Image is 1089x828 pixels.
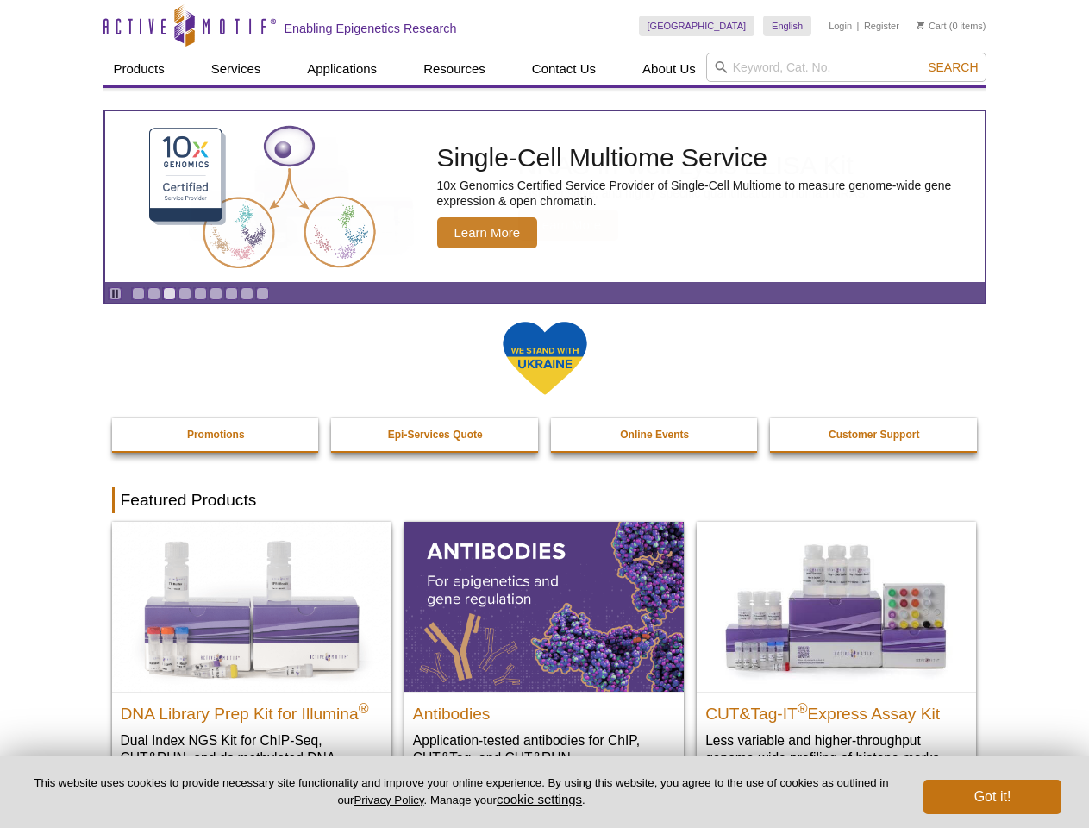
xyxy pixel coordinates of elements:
[437,145,976,171] h2: Single-Cell Multiome Service
[829,20,852,32] a: Login
[413,731,675,767] p: Application-tested antibodies for ChIP, CUT&Tag, and CUT&RUN.
[285,21,457,36] h2: Enabling Epigenetics Research
[388,429,483,441] strong: Epi-Services Quote
[864,20,899,32] a: Register
[105,111,985,282] a: Single-Cell Multiome Service Single-Cell Multiome Service 10x Genomics Certified Service Provider...
[178,287,191,300] a: Go to slide 4
[147,287,160,300] a: Go to slide 2
[829,429,919,441] strong: Customer Support
[857,16,860,36] li: |
[639,16,755,36] a: [GEOGRAPHIC_DATA]
[917,21,924,29] img: Your Cart
[763,16,811,36] a: English
[225,287,238,300] a: Go to slide 7
[103,53,175,85] a: Products
[112,487,978,513] h2: Featured Products
[632,53,706,85] a: About Us
[121,697,383,723] h2: DNA Library Prep Kit for Illumina
[256,287,269,300] a: Go to slide 9
[354,793,423,806] a: Privacy Policy
[187,429,245,441] strong: Promotions
[770,418,979,451] a: Customer Support
[705,697,967,723] h2: CUT&Tag-IT Express Assay Kit
[297,53,387,85] a: Applications
[551,418,760,451] a: Online Events
[923,60,983,75] button: Search
[105,111,985,282] article: Single-Cell Multiome Service
[112,522,391,800] a: DNA Library Prep Kit for Illumina DNA Library Prep Kit for Illumina® Dual Index NGS Kit for ChIP-...
[404,522,684,691] img: All Antibodies
[132,287,145,300] a: Go to slide 1
[706,53,986,82] input: Keyword, Cat. No.
[121,731,383,784] p: Dual Index NGS Kit for ChIP-Seq, CUT&RUN, and ds methylated DNA assays.
[502,320,588,397] img: We Stand With Ukraine
[798,700,808,715] sup: ®
[201,53,272,85] a: Services
[28,775,895,808] p: This website uses cookies to provide necessary site functionality and improve your online experie...
[923,780,1061,814] button: Got it!
[241,287,253,300] a: Go to slide 8
[437,217,538,248] span: Learn More
[497,792,582,806] button: cookie settings
[917,20,947,32] a: Cart
[413,53,496,85] a: Resources
[194,287,207,300] a: Go to slide 5
[359,700,369,715] sup: ®
[109,287,122,300] a: Toggle autoplay
[620,429,689,441] strong: Online Events
[522,53,606,85] a: Contact Us
[133,118,391,276] img: Single-Cell Multiome Service
[705,731,967,767] p: Less variable and higher-throughput genome-wide profiling of histone marks​.
[917,16,986,36] li: (0 items)
[163,287,176,300] a: Go to slide 3
[112,418,321,451] a: Promotions
[210,287,222,300] a: Go to slide 6
[437,178,976,209] p: 10x Genomics Certified Service Provider of Single-Cell Multiome to measure genome-wide gene expre...
[697,522,976,691] img: CUT&Tag-IT® Express Assay Kit
[112,522,391,691] img: DNA Library Prep Kit for Illumina
[331,418,540,451] a: Epi-Services Quote
[697,522,976,783] a: CUT&Tag-IT® Express Assay Kit CUT&Tag-IT®Express Assay Kit Less variable and higher-throughput ge...
[413,697,675,723] h2: Antibodies
[404,522,684,783] a: All Antibodies Antibodies Application-tested antibodies for ChIP, CUT&Tag, and CUT&RUN.
[928,60,978,74] span: Search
